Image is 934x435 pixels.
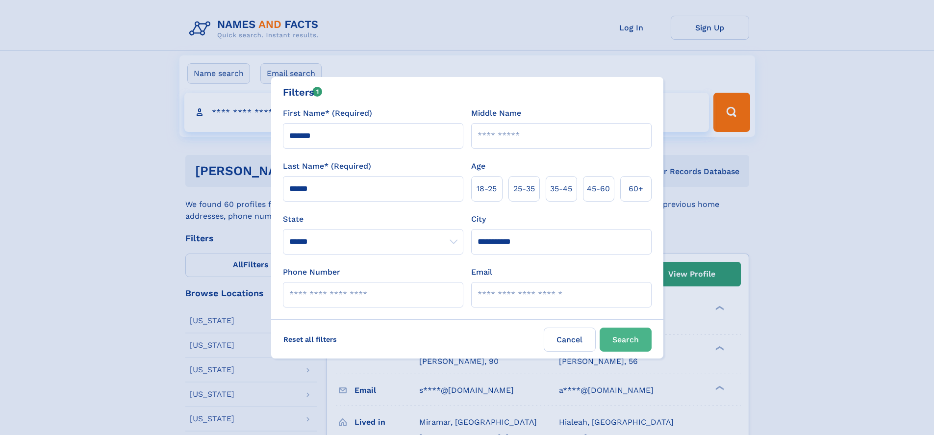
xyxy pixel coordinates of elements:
span: 25‑35 [513,183,535,195]
div: Filters [283,85,323,100]
label: Middle Name [471,107,521,119]
span: 35‑45 [550,183,572,195]
label: City [471,213,486,225]
label: State [283,213,463,225]
label: Age [471,160,485,172]
span: 45‑60 [587,183,610,195]
label: Cancel [544,328,596,352]
label: Last Name* (Required) [283,160,371,172]
label: Email [471,266,492,278]
button: Search [600,328,652,352]
span: 18‑25 [477,183,497,195]
label: Reset all filters [277,328,343,351]
label: Phone Number [283,266,340,278]
label: First Name* (Required) [283,107,372,119]
span: 60+ [629,183,643,195]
